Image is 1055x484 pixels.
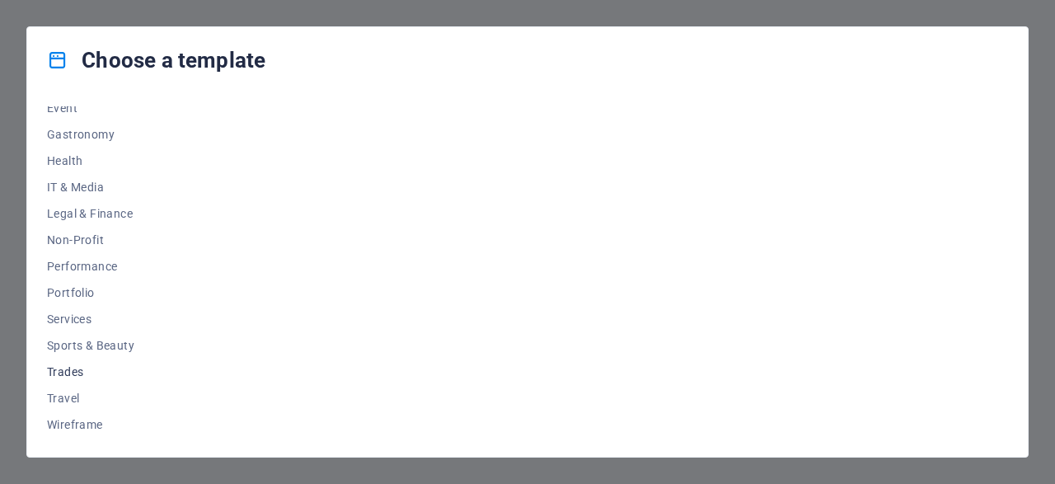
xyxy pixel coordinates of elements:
[47,280,155,306] button: Portfolio
[47,260,155,273] span: Performance
[47,174,155,200] button: IT & Media
[47,95,155,121] button: Event
[47,47,265,73] h4: Choose a template
[47,306,155,332] button: Services
[47,359,155,385] button: Trades
[47,233,155,247] span: Non-Profit
[47,101,155,115] span: Event
[47,392,155,405] span: Travel
[47,181,155,194] span: IT & Media
[47,339,155,352] span: Sports & Beauty
[47,253,155,280] button: Performance
[47,207,155,220] span: Legal & Finance
[47,286,155,299] span: Portfolio
[47,200,155,227] button: Legal & Finance
[47,411,155,438] button: Wireframe
[47,385,155,411] button: Travel
[47,332,155,359] button: Sports & Beauty
[47,418,155,431] span: Wireframe
[47,312,155,326] span: Services
[47,365,155,378] span: Trades
[47,148,155,174] button: Health
[47,227,155,253] button: Non-Profit
[47,121,155,148] button: Gastronomy
[47,154,155,167] span: Health
[47,128,155,141] span: Gastronomy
